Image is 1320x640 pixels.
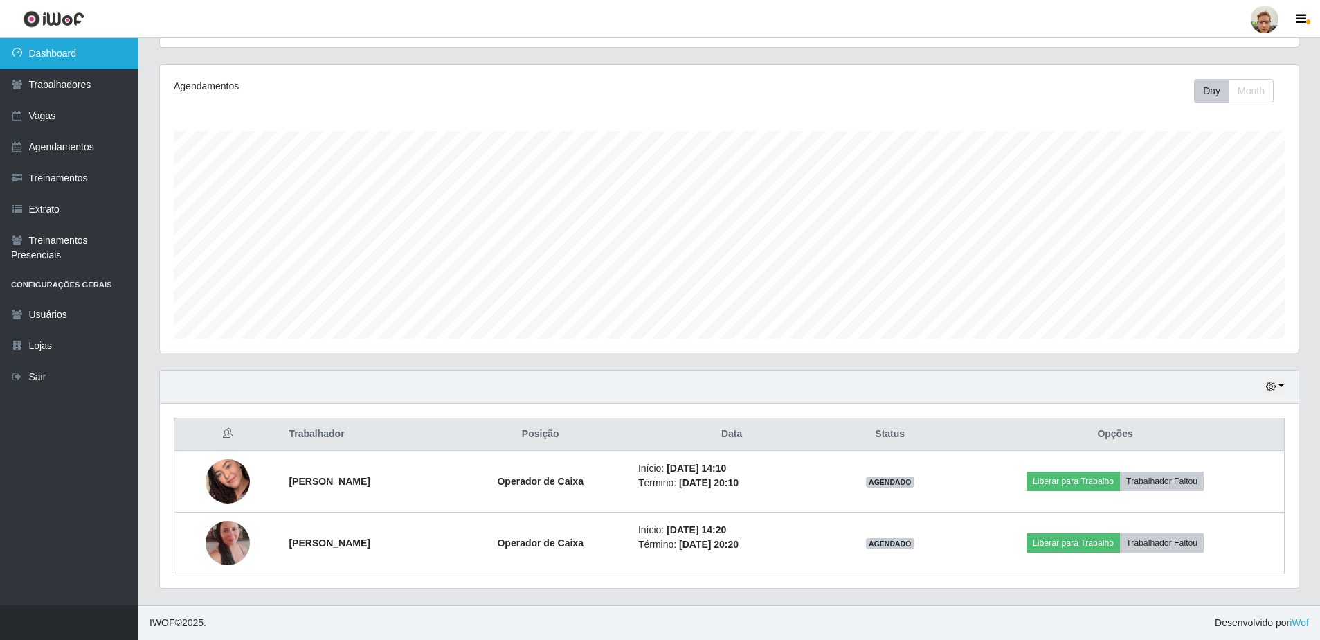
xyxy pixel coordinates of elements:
[638,537,825,552] li: Término:
[289,537,370,549] strong: [PERSON_NAME]
[1120,533,1204,553] button: Trabalhador Faltou
[1194,79,1285,103] div: Toolbar with button groups
[1027,472,1120,491] button: Liberar para Trabalho
[451,418,630,451] th: Posição
[1027,533,1120,553] button: Liberar para Trabalho
[280,418,451,451] th: Trabalhador
[1120,472,1204,491] button: Trabalhador Faltou
[150,617,175,628] span: IWOF
[1290,617,1309,628] a: iWof
[667,463,726,474] time: [DATE] 14:10
[946,418,1284,451] th: Opções
[174,79,624,94] div: Agendamentos
[833,418,946,451] th: Status
[497,476,584,487] strong: Operador de Caixa
[679,539,739,550] time: [DATE] 20:20
[630,418,833,451] th: Data
[150,616,206,630] span: © 2025 .
[23,10,84,28] img: CoreUI Logo
[638,461,825,476] li: Início:
[866,477,914,488] span: AGENDADO
[679,477,739,488] time: [DATE] 20:10
[497,537,584,549] strong: Operador de Caixa
[1215,616,1309,630] span: Desenvolvido por
[289,476,370,487] strong: [PERSON_NAME]
[667,524,726,535] time: [DATE] 14:20
[638,523,825,537] li: Início:
[206,442,250,521] img: 1742350868901.jpeg
[1229,79,1274,103] button: Month
[1194,79,1274,103] div: First group
[1194,79,1229,103] button: Day
[866,538,914,549] span: AGENDADO
[638,476,825,490] li: Término:
[206,504,250,583] img: 1739555041174.jpeg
